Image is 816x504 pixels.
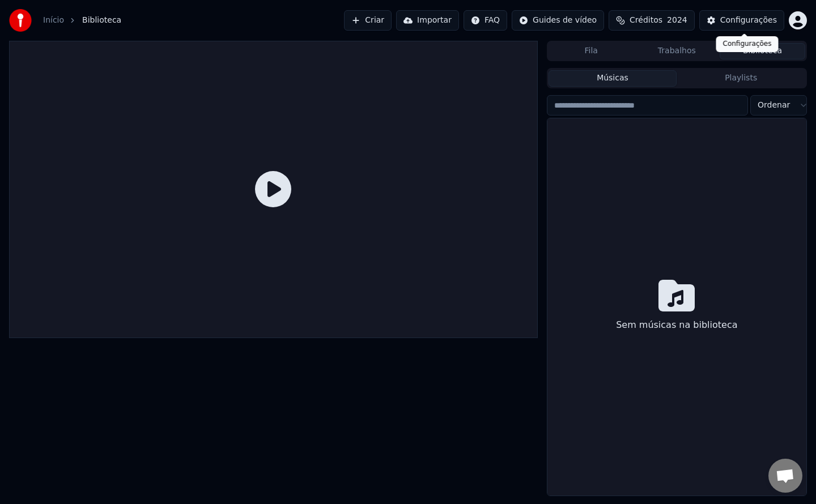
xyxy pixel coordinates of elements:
button: Músicas [549,70,677,87]
button: FAQ [464,10,507,31]
nav: breadcrumb [43,15,121,26]
span: Biblioteca [82,15,121,26]
button: Playlists [677,70,805,87]
a: Início [43,15,64,26]
div: Configurações [716,36,779,52]
button: Trabalhos [634,43,720,59]
button: Guides de vídeo [512,10,604,31]
a: Open chat [768,459,802,493]
button: Fila [549,43,634,59]
span: Ordenar [758,100,790,111]
img: youka [9,9,32,32]
button: Configurações [699,10,784,31]
button: Criar [344,10,392,31]
div: Sem músicas na biblioteca [611,314,742,336]
div: Configurações [720,15,777,26]
span: Créditos [630,15,662,26]
button: Créditos2024 [609,10,695,31]
button: Importar [396,10,459,31]
span: 2024 [667,15,687,26]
